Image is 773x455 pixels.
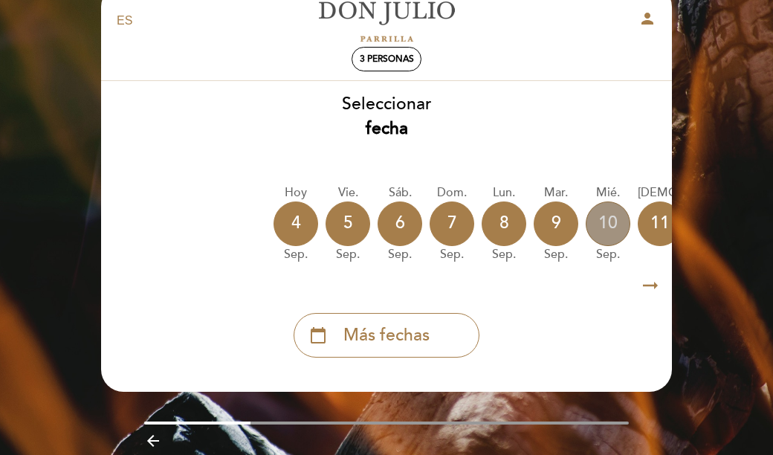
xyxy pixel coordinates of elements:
span: 3 personas [360,54,414,65]
div: sep. [586,246,630,263]
div: 4 [274,201,318,246]
a: [PERSON_NAME] [294,1,479,42]
div: 7 [430,201,474,246]
b: fecha [366,118,408,139]
div: lun. [482,184,526,201]
div: dom. [430,184,474,201]
div: 5 [326,201,370,246]
div: 8 [482,201,526,246]
div: sep. [482,246,526,263]
div: vie. [326,184,370,201]
div: Seleccionar [100,92,673,141]
div: sep. [378,246,422,263]
div: 10 [586,201,630,246]
i: arrow_right_alt [639,270,662,302]
div: 9 [534,201,578,246]
span: Más fechas [343,323,430,348]
i: person [638,10,656,28]
div: sep. [326,246,370,263]
div: 6 [378,201,422,246]
div: 11 [638,201,682,246]
div: sep. [638,246,772,263]
i: arrow_backward [144,432,162,450]
div: Hoy [274,184,318,201]
div: sep. [430,246,474,263]
div: sep. [534,246,578,263]
div: sáb. [378,184,422,201]
div: mié. [586,184,630,201]
div: mar. [534,184,578,201]
i: calendar_today [309,323,327,348]
button: person [638,10,656,33]
div: [DEMOGRAPHIC_DATA]. [638,184,772,201]
div: sep. [274,246,318,263]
